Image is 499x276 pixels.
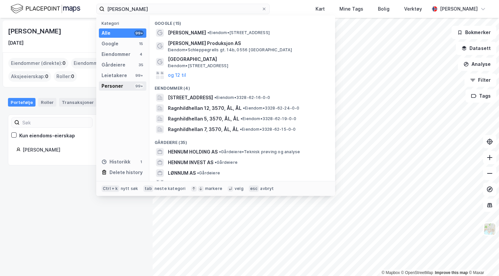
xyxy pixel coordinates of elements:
[168,115,239,123] span: Ragnhildhellan 5, 3570, ÅL, ÅL
[207,30,209,35] span: •
[121,186,138,191] div: nytt søk
[168,169,196,177] span: LØNNUM AS
[168,47,292,53] span: Eiendom • Schleppegrells gt. 14b, 0556 [GEOGRAPHIC_DATA]
[8,71,51,82] div: Aksjeeierskap :
[134,30,144,36] div: 99+
[138,52,144,57] div: 4
[19,132,75,140] div: Kun eiendoms-eierskap
[243,106,300,111] span: Eiendom • 3328-62-24-0-0
[240,127,242,132] span: •
[102,158,130,166] div: Historikk
[168,125,239,133] span: Ragnhildhellan 7, 3570, ÅL, ÅL
[483,223,496,235] img: Z
[207,30,270,35] span: Eiendom • [STREET_ADDRESS]
[71,58,135,69] div: Eiendommer (Indirekte) :
[134,83,144,89] div: 99+
[38,98,56,107] div: Roller
[155,186,186,191] div: neste kategori
[197,170,220,176] span: Gårdeiere
[8,98,36,107] div: Portefølje
[23,146,136,154] div: [PERSON_NAME]
[8,58,68,69] div: Eiendommer (direkte) :
[149,135,335,147] div: Gårdeiere (35)
[440,5,478,13] div: [PERSON_NAME]
[149,80,335,92] div: Eiendommer (4)
[138,41,144,46] div: 15
[102,29,110,37] div: Alle
[71,72,74,80] span: 0
[168,71,186,79] button: og 12 til
[241,116,297,121] span: Eiendom • 3328-62-19-0-0
[464,73,496,87] button: Filter
[243,106,245,111] span: •
[168,39,327,47] span: [PERSON_NAME] Produksjon AS
[401,270,433,275] a: OpenStreetMap
[8,26,62,36] div: [PERSON_NAME]
[214,95,216,100] span: •
[339,5,363,13] div: Mine Tags
[8,39,24,47] div: [DATE]
[138,159,144,164] div: 1
[102,71,127,79] div: Leietakere
[219,149,221,154] span: •
[197,170,199,175] span: •
[105,4,261,14] input: Søk på adresse, matrikkel, gårdeiere, leietakere eller personer
[235,186,244,191] div: velg
[382,270,400,275] a: Mapbox
[168,63,228,69] span: Eiendom • [STREET_ADDRESS]
[168,148,218,156] span: HENNUM HOLDING AS
[168,159,213,166] span: HENNUM INVEST AS
[168,180,187,188] button: og 32 til
[456,42,496,55] button: Datasett
[316,5,325,13] div: Kart
[168,55,327,63] span: [GEOGRAPHIC_DATA]
[102,50,130,58] div: Eiendommer
[466,244,499,276] iframe: Chat Widget
[240,127,296,132] span: Eiendom • 3328-62-15-0-0
[378,5,390,13] div: Bolig
[45,72,48,80] span: 0
[102,21,146,26] div: Kategori
[215,160,217,165] span: •
[149,16,335,27] div: Google (15)
[168,104,242,112] span: Ragnhildhellan 12, 3570, ÅL, ÅL
[260,186,274,191] div: avbryt
[205,186,222,191] div: markere
[102,61,125,69] div: Gårdeiere
[143,185,153,192] div: tab
[54,71,77,82] div: Roller :
[20,117,92,127] input: Søk
[466,244,499,276] div: Kontrollprogram for chat
[219,149,300,155] span: Gårdeiere • Teknisk prøving og analyse
[452,26,496,39] button: Bokmerker
[134,73,144,78] div: 99+
[435,270,468,275] a: Improve this map
[249,185,259,192] div: esc
[465,89,496,103] button: Tags
[109,168,143,176] div: Delete history
[168,94,213,102] span: [STREET_ADDRESS]
[215,160,238,165] span: Gårdeiere
[458,58,496,71] button: Analyse
[102,185,119,192] div: Ctrl + k
[59,98,97,107] div: Transaksjoner
[102,82,123,90] div: Personer
[11,3,80,15] img: logo.f888ab2527a4732fd821a326f86c7f29.svg
[404,5,422,13] div: Verktøy
[62,59,66,67] span: 0
[241,116,243,121] span: •
[168,29,206,37] span: [PERSON_NAME]
[138,62,144,68] div: 35
[102,40,118,48] div: Google
[214,95,270,100] span: Eiendom • 3328-62-16-0-0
